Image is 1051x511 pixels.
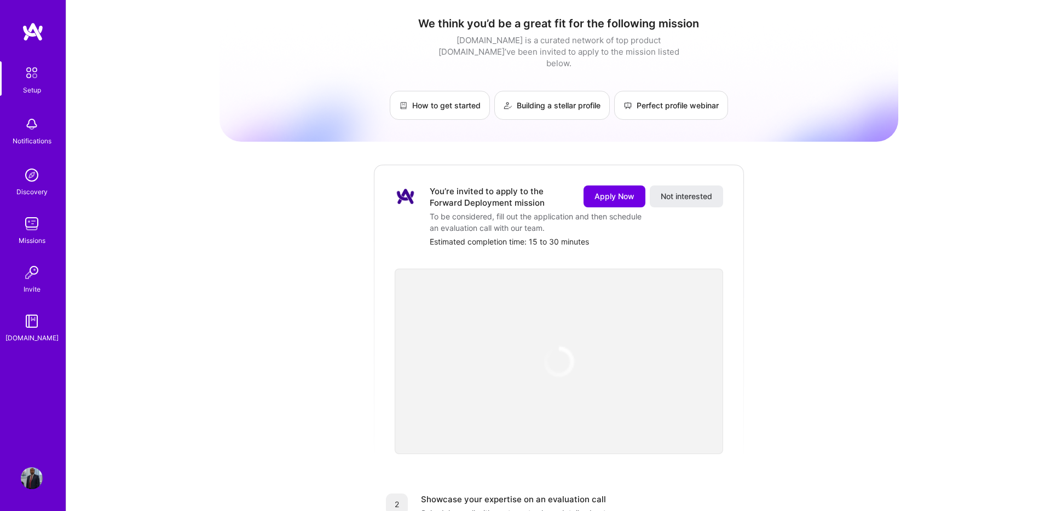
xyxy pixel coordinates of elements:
[614,91,728,120] a: Perfect profile webinar
[13,135,51,147] div: Notifications
[220,17,898,30] h1: We think you’d be a great fit for the following mission
[20,61,43,84] img: setup
[623,101,632,110] img: Perfect profile webinar
[494,91,610,120] a: Building a stellar profile
[399,101,408,110] img: How to get started
[390,91,490,120] a: How to get started
[650,185,723,207] button: Not interested
[21,164,43,186] img: discovery
[5,332,59,344] div: [DOMAIN_NAME]
[661,191,712,202] span: Not interested
[504,101,512,110] img: Building a stellar profile
[21,467,43,489] img: User Avatar
[395,185,417,207] img: Company Logo
[584,185,645,207] button: Apply Now
[21,262,43,283] img: Invite
[594,191,634,202] span: Apply Now
[16,186,48,198] div: Discovery
[18,467,45,489] a: User Avatar
[395,269,723,454] iframe: video
[21,113,43,135] img: bell
[542,345,575,378] img: loading
[421,493,606,505] div: Showcase your expertise on an evaluation call
[21,310,43,332] img: guide book
[19,235,45,246] div: Missions
[430,211,649,234] div: To be considered, fill out the application and then schedule an evaluation call with our team.
[24,283,41,295] div: Invite
[430,185,570,208] div: You’re invited to apply to the Forward Deployment mission
[21,213,43,235] img: teamwork
[436,34,682,69] div: [DOMAIN_NAME] is a curated network of top product [DOMAIN_NAME]’ve been invited to apply to the m...
[22,22,44,42] img: logo
[430,236,723,247] div: Estimated completion time: 15 to 30 minutes
[23,84,41,96] div: Setup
